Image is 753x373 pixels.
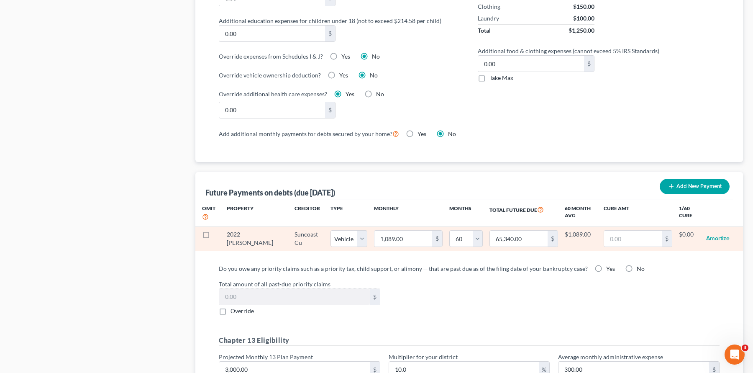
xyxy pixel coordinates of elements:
[489,74,513,81] span: Take Max
[662,231,672,247] div: $
[215,280,724,288] label: Total amount of all past-due priority claims
[376,90,384,98] span: No
[483,200,565,226] th: Total Future Due
[231,307,254,314] span: Override
[346,90,354,98] span: Yes
[205,188,335,198] div: Future Payments on debts (due [DATE])
[417,130,426,137] span: Yes
[558,352,663,361] label: Average monthly administrative expense
[288,226,330,251] td: Suncoast Cu
[219,52,323,61] label: Override expenses from Schedules I & J?
[660,179,730,194] button: Add New Payment
[449,200,483,226] th: Months
[706,230,730,247] button: Amortize
[215,16,465,25] label: Additional education expenses for children under 18 (not to exceed $214.58 per child)
[474,46,724,55] label: Additional food & clothing expenses (cannot exceed 5% IRS Standards)
[219,352,313,361] label: Projected Monthly 13 Plan Payment
[219,264,588,273] label: Do you owe any priority claims such as a priority tax, child support, or alimony ─ that are past ...
[448,130,456,137] span: No
[597,200,679,226] th: Cure Amt
[604,231,662,247] input: 0.00
[219,335,720,346] h5: Chapter 13 Eligibility
[565,200,597,226] th: 60 Month Avg
[219,26,325,41] input: 0.00
[573,14,594,23] div: $100.00
[195,200,220,226] th: Omit
[584,56,594,72] div: $
[742,345,748,351] span: 3
[370,289,380,305] div: $
[548,231,558,247] div: $
[432,231,442,247] div: $
[679,200,699,226] th: 1/60 Cure
[725,345,745,365] iframe: Intercom live chat
[490,231,548,247] input: 0.00
[679,226,699,251] td: $0.00
[573,3,594,11] div: $150.00
[219,102,325,118] input: 0.00
[367,200,449,226] th: Monthly
[219,289,370,305] input: 0.00
[565,226,597,251] td: $1,089.00
[330,200,367,226] th: Type
[606,265,615,272] span: Yes
[220,200,288,226] th: Property
[219,90,327,98] label: Override additional health care expenses?
[219,71,321,80] label: Override vehicle ownership deduction?
[478,14,499,23] div: Laundry
[325,102,335,118] div: $
[220,226,288,251] td: 2022 [PERSON_NAME]
[478,26,491,35] div: Total
[219,129,399,139] label: Add additional monthly payments for debts secured by your home?
[478,56,584,72] input: 0.00
[374,231,432,247] input: 0.00
[288,200,330,226] th: Creditor
[339,72,348,79] span: Yes
[370,72,378,79] span: No
[341,53,350,60] span: Yes
[569,26,594,35] div: $1,250.00
[372,53,380,60] span: No
[325,26,335,41] div: $
[389,352,458,361] label: Multiplier for your district
[637,265,645,272] span: No
[478,3,500,11] div: Clothing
